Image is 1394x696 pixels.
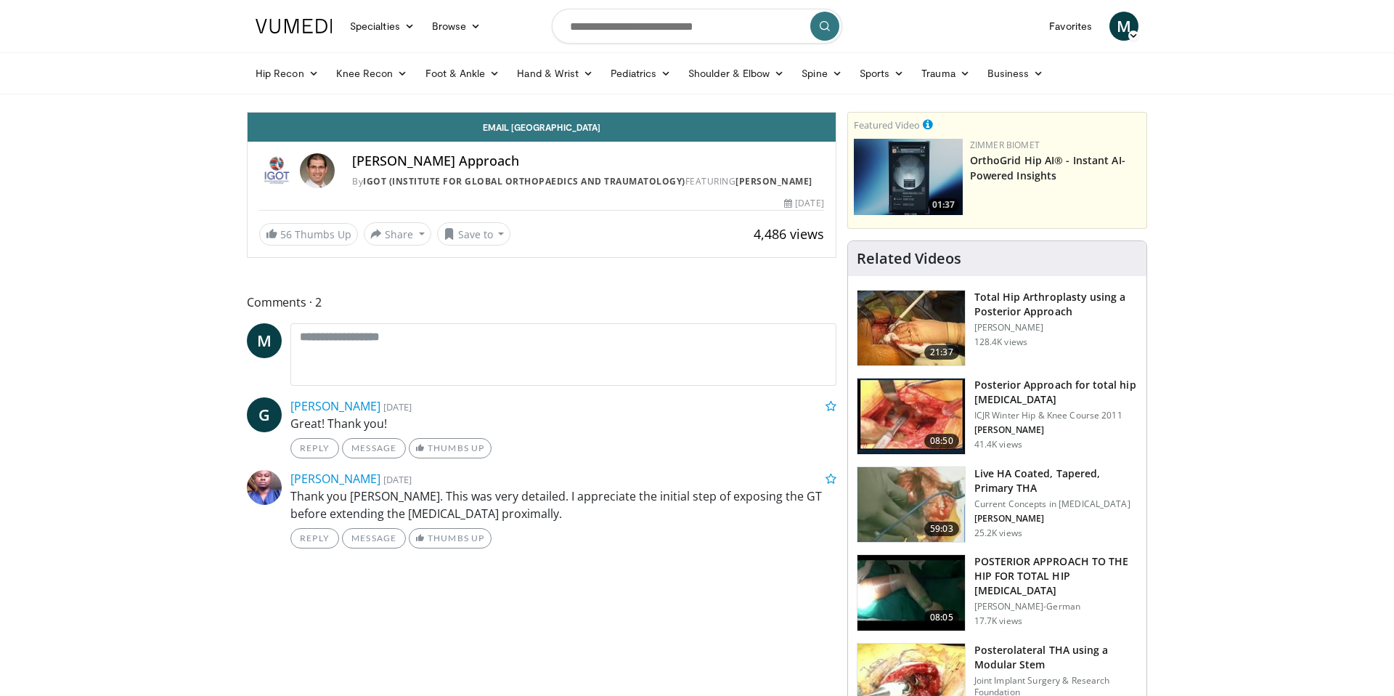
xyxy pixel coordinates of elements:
[854,139,963,215] img: 51d03d7b-a4ba-45b7-9f92-2bfbd1feacc3.150x105_q85_crop-smart_upscale.jpg
[342,438,406,458] a: Message
[974,466,1138,495] h3: Live HA Coated, Tapered, Primary THA
[974,554,1138,598] h3: POSTERIOR APPROACH TO THE HIP FOR TOTAL HIP [MEDICAL_DATA]
[1109,12,1138,41] a: M
[290,398,380,414] a: [PERSON_NAME]
[259,153,294,188] img: IGOT (Institute for Global Orthopaedics and Traumatology)
[363,175,685,187] a: IGOT (Institute for Global Orthopaedics and Traumatology)
[974,527,1022,539] p: 25.2K views
[280,227,292,241] span: 56
[979,59,1053,88] a: Business
[290,487,836,522] p: Thank you [PERSON_NAME]. This was very detailed. I appreciate the initial step of exposing the GT...
[854,139,963,215] a: 01:37
[974,378,1138,407] h3: Posterior Approach for total hip [MEDICAL_DATA]
[793,59,850,88] a: Spine
[857,250,961,267] h4: Related Videos
[924,345,959,360] span: 21:37
[974,643,1138,672] h3: Posterolateral THA using a Modular Stem
[409,438,491,458] a: Thumbs Up
[437,222,511,246] button: Save to
[383,473,412,486] small: [DATE]
[857,466,1138,543] a: 59:03 Live HA Coated, Tapered, Primary THA Current Concepts in [MEDICAL_DATA] [PERSON_NAME] 25.2K...
[247,59,327,88] a: Hip Recon
[508,59,602,88] a: Hand & Wrist
[974,290,1138,319] h3: Total Hip Arthroplasty using a Posterior Approach
[857,291,965,366] img: 286987_0000_1.png.150x105_q85_crop-smart_upscale.jpg
[383,400,412,413] small: [DATE]
[680,59,793,88] a: Shoulder & Elbow
[857,467,965,543] img: rana_3.png.150x105_q85_crop-smart_upscale.jpg
[256,19,333,33] img: VuMedi Logo
[342,528,406,549] a: Message
[857,555,965,631] img: 319044_0000_1.png.150x105_q85_crop-smart_upscale.jpg
[784,197,823,210] div: [DATE]
[341,12,423,41] a: Specialties
[913,59,979,88] a: Trauma
[248,113,836,142] a: Email [GEOGRAPHIC_DATA]
[857,290,1138,367] a: 21:37 Total Hip Arthroplasty using a Posterior Approach [PERSON_NAME] 128.4K views
[974,601,1138,612] p: [PERSON_NAME]-German
[259,223,358,246] a: 56 Thumbs Up
[364,222,431,246] button: Share
[857,379,965,454] img: 297873_0003_1.png.150x105_q85_crop-smart_upscale.jpg
[924,610,959,625] span: 08:05
[854,118,920,131] small: Featured Video
[290,471,380,487] a: [PERSON_NAME]
[247,293,836,312] span: Comments 2
[924,522,959,536] span: 59:03
[417,59,509,88] a: Foot & Ankle
[290,528,339,549] a: Reply
[754,225,824,243] span: 4,486 views
[290,438,339,458] a: Reply
[974,424,1138,436] p: [PERSON_NAME]
[300,153,335,188] img: Avatar
[735,175,812,187] a: [PERSON_NAME]
[974,410,1138,421] p: ICJR Winter Hip & Knee Course 2011
[327,59,417,88] a: Knee Recon
[290,415,836,432] p: Great! Thank you!
[970,153,1125,182] a: OrthoGrid Hip AI® - Instant AI-Powered Insights
[423,12,490,41] a: Browse
[974,498,1138,510] p: Current Concepts in [MEDICAL_DATA]
[928,198,959,211] span: 01:37
[924,434,959,448] span: 08:50
[352,175,824,188] div: By FEATURING
[247,397,282,432] a: G
[352,153,824,169] h4: [PERSON_NAME] Approach
[602,59,680,88] a: Pediatrics
[974,322,1138,333] p: [PERSON_NAME]
[974,439,1022,450] p: 41.4K views
[409,528,491,549] a: Thumbs Up
[970,139,1040,151] a: Zimmer Biomet
[974,615,1022,627] p: 17.7K views
[857,378,1138,455] a: 08:50 Posterior Approach for total hip [MEDICAL_DATA] ICJR Winter Hip & Knee Course 2011 [PERSON_...
[974,336,1027,348] p: 128.4K views
[552,9,842,44] input: Search topics, interventions
[857,554,1138,631] a: 08:05 POSTERIOR APPROACH TO THE HIP FOR TOTAL HIP [MEDICAL_DATA] [PERSON_NAME]-German 17.7K views
[247,470,282,505] img: Avatar
[1040,12,1101,41] a: Favorites
[974,513,1138,525] p: [PERSON_NAME]
[247,323,282,358] a: M
[851,59,913,88] a: Sports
